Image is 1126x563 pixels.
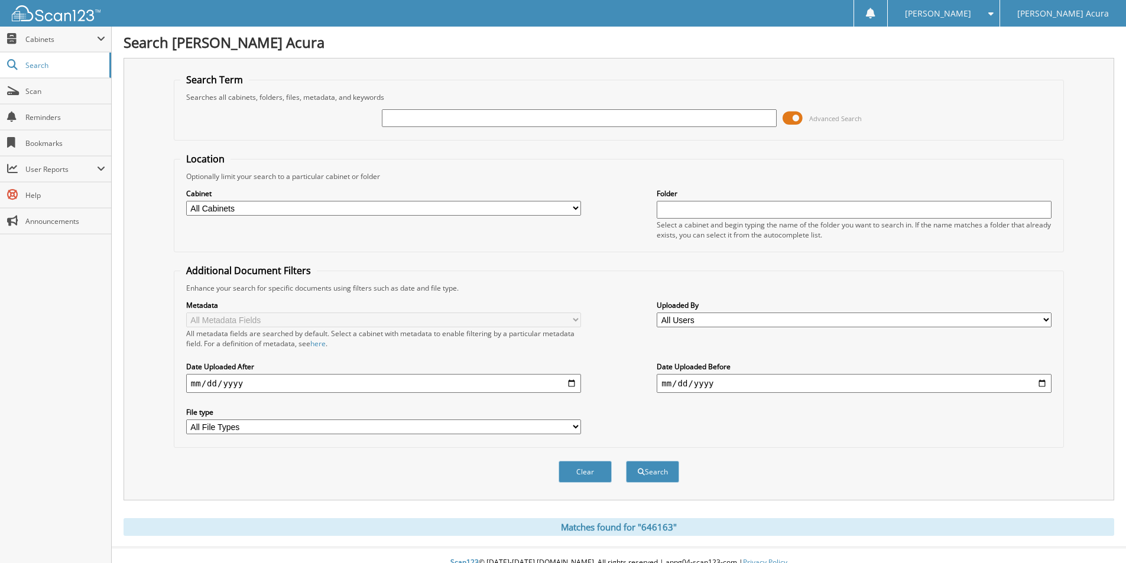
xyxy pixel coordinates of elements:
span: [PERSON_NAME] Acura [1017,10,1109,17]
span: User Reports [25,164,97,174]
legend: Additional Document Filters [180,264,317,277]
label: Metadata [186,300,581,310]
div: Select a cabinet and begin typing the name of the folder you want to search in. If the name match... [657,220,1052,240]
label: Date Uploaded Before [657,362,1052,372]
h1: Search [PERSON_NAME] Acura [124,32,1114,52]
div: Searches all cabinets, folders, files, metadata, and keywords [180,92,1057,102]
span: Scan [25,86,105,96]
span: Cabinets [25,34,97,44]
button: Search [626,461,679,483]
button: Clear [559,461,612,483]
div: All metadata fields are searched by default. Select a cabinet with metadata to enable filtering b... [186,328,581,349]
span: Advanced Search [809,114,862,123]
legend: Location [180,152,231,165]
span: Announcements [25,216,105,226]
span: [PERSON_NAME] [905,10,971,17]
label: Date Uploaded After [186,362,581,372]
a: here [310,339,326,349]
input: start [186,374,581,393]
span: Help [25,190,105,200]
span: Bookmarks [25,138,105,148]
label: File type [186,407,581,417]
iframe: Chat Widget [1067,506,1126,563]
span: Search [25,60,103,70]
label: Uploaded By [657,300,1052,310]
input: end [657,374,1052,393]
legend: Search Term [180,73,249,86]
div: Optionally limit your search to a particular cabinet or folder [180,171,1057,181]
span: Reminders [25,112,105,122]
img: scan123-logo-white.svg [12,5,100,21]
div: Matches found for "646163" [124,518,1114,536]
label: Folder [657,188,1052,198]
label: Cabinet [186,188,581,198]
div: Enhance your search for specific documents using filters such as date and file type. [180,283,1057,293]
